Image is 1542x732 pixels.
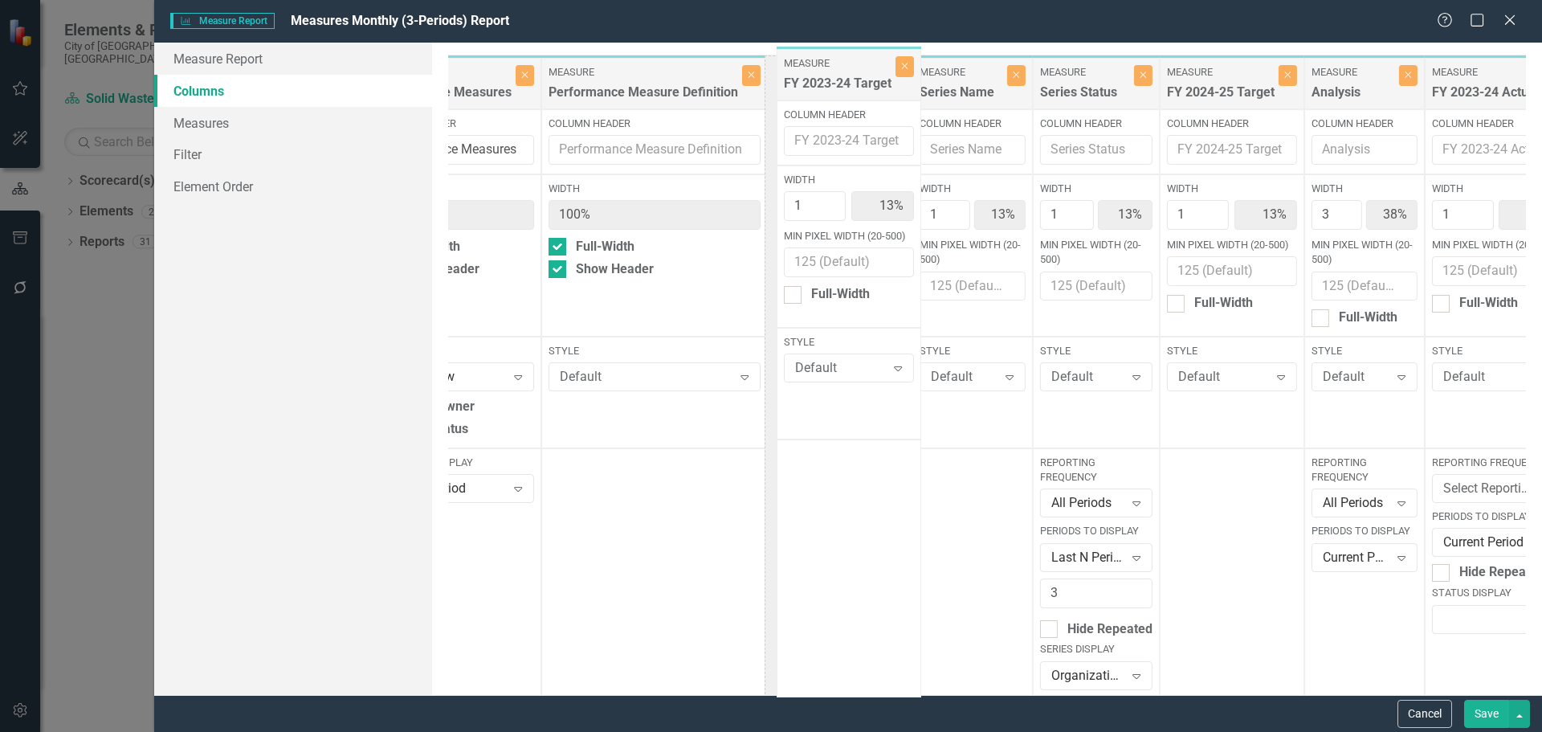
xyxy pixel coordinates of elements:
a: Element Order [154,170,432,202]
button: Cancel [1397,700,1452,728]
div: Default [1178,368,1269,386]
div: Full-Width [576,238,634,256]
label: Measure [920,65,1003,80]
div: Full-Width [1339,309,1397,327]
div: Default [560,368,732,386]
div: Last N Periods [1051,548,1124,566]
div: Default [1443,368,1533,386]
div: FY 2023-24 Actual [1432,84,1539,110]
input: Column Width [920,200,970,230]
label: Column Header [1312,117,1418,131]
label: Measure [1040,65,1130,80]
label: Min Pixel Width (20-500) [1312,238,1418,268]
label: Periods to Display [1040,524,1152,538]
label: Series Display [1040,642,1152,656]
label: Column Header [920,117,1026,131]
div: FY 2024-25 Target [1167,84,1275,110]
div: Analysis [1312,84,1395,110]
div: All Periods [1051,494,1124,513]
input: Measures [374,135,534,165]
a: Measure Report [154,43,432,75]
label: Width [1040,182,1152,196]
input: FY 2024-25 Target [1167,135,1297,165]
label: Style [1312,344,1418,358]
label: Measure [549,65,738,80]
span: Measures Monthly (3-Periods) Report [291,13,509,28]
label: Width [374,182,534,196]
div: Show Header [576,260,654,279]
div: All Periods [1323,494,1389,513]
label: Min Pixel Width (20-500) [1167,238,1297,252]
div: Performance Measure Definition [549,84,738,110]
div: Series Name [920,84,1003,110]
label: Column Header [374,117,534,131]
input: 125 (Default) [1167,256,1297,286]
div: Full-Width [1194,294,1253,313]
label: Width [549,182,761,196]
input: Period Count... [1040,579,1152,608]
input: Series Name [920,135,1026,165]
label: Periods to Display [1312,524,1418,538]
input: Analysis [1312,135,1418,165]
div: Current Period [1443,534,1533,552]
div: Select Reporting Frequency... [1443,480,1533,498]
label: Style [1167,344,1297,358]
label: Width [1167,182,1297,196]
input: Column Width [1432,200,1494,230]
div: Default [931,368,997,386]
label: Width [1312,182,1418,196]
input: Column Width [1312,200,1362,230]
div: Full-Width [1459,294,1518,313]
input: 125 (Default) [920,272,1026,301]
label: Min Pixel Width (20-500) [1040,238,1152,268]
div: Series Status [1040,84,1130,110]
a: Columns [154,75,432,107]
input: Series Status [1040,135,1152,165]
div: Hide Repeated [1067,620,1152,639]
label: Column Header [549,117,761,131]
label: Reporting Frequency [1312,456,1418,485]
label: Column Header [1040,117,1152,131]
label: Style [1040,344,1152,358]
label: Reporting Frequency [1040,456,1152,485]
label: Min Pixel Width (20-500) [920,238,1026,268]
div: Organization Default [1051,666,1124,685]
span: Measure Report [170,13,275,29]
button: Save [1464,700,1509,728]
label: Measure [1432,65,1539,80]
label: Column Header [1167,117,1297,131]
input: 125 (Default) [1312,272,1418,301]
label: Style [920,344,1026,358]
div: Current Period [1323,548,1389,566]
div: Default [1051,368,1124,386]
div: Default [1323,368,1389,386]
label: Style [549,344,761,358]
a: Filter [154,138,432,170]
input: 125 (Default) [1040,272,1152,301]
label: Measure [1312,65,1395,80]
label: Measure [1167,65,1275,80]
input: Column Width [1167,200,1230,230]
label: Width [920,182,1026,196]
label: Style [374,344,534,358]
label: Periods to Display [374,456,534,470]
a: Measures [154,107,432,139]
input: Performance Measure Definition [549,135,761,165]
input: Column Width [1040,200,1094,230]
